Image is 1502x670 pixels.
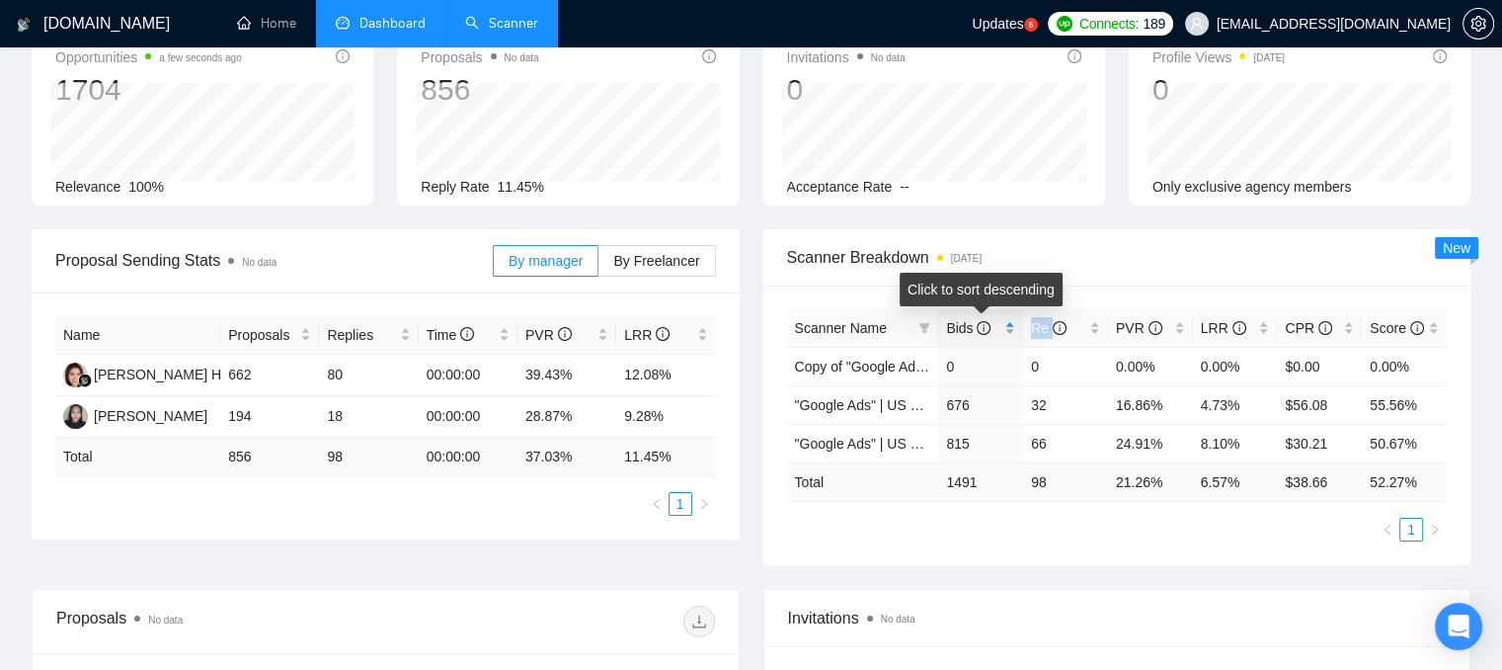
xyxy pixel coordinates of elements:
span: dashboard [336,16,350,30]
span: left [1382,524,1393,536]
a: 5 [1024,18,1038,32]
td: 66 [1023,424,1108,462]
span: setting [1463,16,1493,32]
span: Scanner Name [795,320,887,336]
td: 662 [220,355,319,396]
span: Connects: [1079,13,1139,35]
a: 1 [670,493,691,515]
div: Proposals [56,606,385,637]
span: By manager [509,253,583,269]
td: 98 [319,438,418,476]
td: 21.26 % [1108,462,1193,501]
button: left [645,492,669,516]
span: By Freelancer [613,253,699,269]
button: setting [1462,8,1494,40]
td: 18 [319,396,418,438]
a: 1 [1400,519,1422,541]
td: 8.10% [1193,424,1278,462]
img: upwork-logo.png [1057,16,1072,32]
span: filter [914,313,934,343]
span: Acceptance Rate [787,179,893,195]
span: Scanner Breakdown [787,245,1448,270]
td: 28.87% [517,396,616,438]
td: $56.08 [1277,385,1362,424]
span: Relevance [55,179,120,195]
div: [PERSON_NAME] Heart [94,364,245,385]
td: 4.73% [1193,385,1278,424]
span: New [1443,240,1470,256]
td: 0 [1023,347,1108,385]
div: 0 [1152,71,1285,109]
li: Previous Page [645,492,669,516]
td: $30.21 [1277,424,1362,462]
span: info-circle [336,49,350,63]
li: Next Page [692,492,716,516]
td: Total [787,462,939,501]
button: right [1423,518,1447,542]
td: 1491 [938,462,1023,501]
td: Total [55,438,220,476]
text: 5 [1028,21,1033,30]
td: $ 38.66 [1277,462,1362,501]
td: 11.45 % [616,438,715,476]
span: Opportunities [55,45,242,69]
a: homeHome [237,15,296,32]
span: Proposals [421,45,538,69]
img: KH [63,363,88,387]
span: left [651,498,663,510]
td: 00:00:00 [419,396,517,438]
div: 1704 [55,71,242,109]
div: 0 [787,71,906,109]
th: Proposals [220,316,319,355]
a: "Google Ads" | US & US Only | Expert [795,436,1026,452]
button: left [1376,518,1399,542]
span: Profile Views [1152,45,1285,69]
td: 55.56% [1362,385,1447,424]
a: setting [1462,16,1494,32]
td: 194 [220,396,319,438]
td: 0 [938,347,1023,385]
span: LRR [1201,320,1246,336]
span: Reply Rate [421,179,489,195]
span: Only exclusive agency members [1152,179,1352,195]
td: 9.28% [616,396,715,438]
span: No data [505,52,539,63]
li: 1 [1399,518,1423,542]
td: 0.00% [1193,347,1278,385]
span: PVR [525,327,572,343]
div: Open Intercom Messenger [1435,603,1482,650]
span: user [1190,17,1204,31]
td: 6.57 % [1193,462,1278,501]
span: info-circle [460,327,474,341]
td: 00:00:00 [419,438,517,476]
span: 100% [128,179,164,195]
span: right [698,498,710,510]
span: info-circle [558,327,572,341]
td: 0.00% [1362,347,1447,385]
span: right [1429,524,1441,536]
span: filter [918,322,930,334]
span: No data [242,257,277,268]
td: 24.91% [1108,424,1193,462]
li: Next Page [1423,518,1447,542]
span: info-circle [1053,321,1067,335]
span: info-circle [1318,321,1332,335]
td: $0.00 [1277,347,1362,385]
span: 189 [1143,13,1164,35]
span: CPR [1285,320,1331,336]
span: LRR [624,327,670,343]
span: info-circle [1067,49,1081,63]
td: 98 [1023,462,1108,501]
td: 16.86% [1108,385,1193,424]
li: 1 [669,492,692,516]
span: info-circle [702,49,716,63]
span: info-circle [656,327,670,341]
span: No data [881,614,915,625]
td: 80 [319,355,418,396]
time: [DATE] [951,253,982,264]
div: Click to sort descending [900,273,1063,306]
span: Time [427,327,474,343]
li: Previous Page [1376,518,1399,542]
td: 39.43% [517,355,616,396]
span: info-circle [1410,321,1424,335]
